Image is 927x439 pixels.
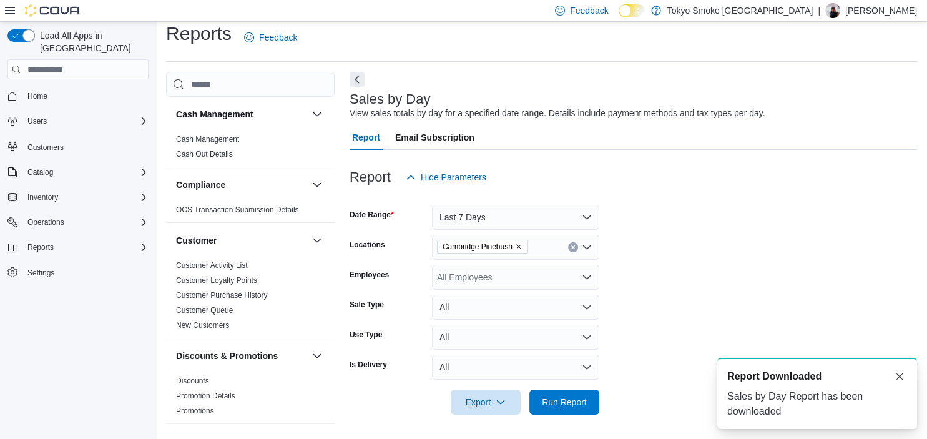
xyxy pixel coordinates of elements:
[27,91,47,101] span: Home
[176,407,214,415] a: Promotions
[176,135,239,144] a: Cash Management
[892,369,907,384] button: Dismiss toast
[176,234,307,247] button: Customer
[27,167,53,177] span: Catalog
[176,376,209,386] span: Discounts
[27,268,54,278] span: Settings
[451,390,521,415] button: Export
[2,264,154,282] button: Settings
[176,291,268,300] a: Customer Purchase History
[166,21,232,46] h1: Reports
[27,242,54,252] span: Reports
[421,171,486,184] span: Hide Parameters
[27,142,64,152] span: Customers
[176,234,217,247] h3: Customer
[166,258,335,338] div: Customer
[176,149,233,159] span: Cash Out Details
[176,205,299,214] a: OCS Transaction Submission Details
[568,242,578,252] button: Clear input
[2,164,154,181] button: Catalog
[176,350,307,362] button: Discounts & Promotions
[176,306,233,315] a: Customer Queue
[395,125,474,150] span: Email Subscription
[22,265,149,280] span: Settings
[176,391,235,401] span: Promotion Details
[176,260,248,270] span: Customer Activity List
[22,165,149,180] span: Catalog
[443,240,513,253] span: Cambridge Pinebush
[350,107,765,120] div: View sales totals by day for a specified date range. Details include payment methods and tax type...
[437,240,528,254] span: Cambridge Pinebush
[310,107,325,122] button: Cash Management
[350,270,389,280] label: Employees
[542,396,587,408] span: Run Report
[166,202,335,222] div: Compliance
[2,189,154,206] button: Inventory
[176,377,209,385] a: Discounts
[22,165,58,180] button: Catalog
[176,179,307,191] button: Compliance
[845,3,917,18] p: [PERSON_NAME]
[27,192,58,202] span: Inventory
[176,290,268,300] span: Customer Purchase History
[176,205,299,215] span: OCS Transaction Submission Details
[176,108,253,121] h3: Cash Management
[350,240,385,250] label: Locations
[22,139,149,154] span: Customers
[352,125,380,150] span: Report
[401,165,491,190] button: Hide Parameters
[2,112,154,130] button: Users
[176,321,229,330] a: New Customers
[310,348,325,363] button: Discounts & Promotions
[458,390,513,415] span: Export
[570,4,608,17] span: Feedback
[7,82,149,314] nav: Complex example
[432,355,599,380] button: All
[350,210,394,220] label: Date Range
[515,243,522,250] button: Remove Cambridge Pinebush from selection in this group
[667,3,813,18] p: Tokyo Smoke [GEOGRAPHIC_DATA]
[350,330,382,340] label: Use Type
[350,300,384,310] label: Sale Type
[529,390,599,415] button: Run Report
[350,92,431,107] h3: Sales by Day
[22,265,59,280] a: Settings
[2,137,154,155] button: Customers
[259,31,297,44] span: Feedback
[432,325,599,350] button: All
[22,89,52,104] a: Home
[582,272,592,282] button: Open list of options
[35,29,149,54] span: Load All Apps in [GEOGRAPHIC_DATA]
[176,350,278,362] h3: Discounts & Promotions
[432,205,599,230] button: Last 7 Days
[239,25,302,50] a: Feedback
[350,360,387,370] label: Is Delivery
[22,114,149,129] span: Users
[818,3,820,18] p: |
[310,233,325,248] button: Customer
[176,305,233,315] span: Customer Queue
[310,177,325,192] button: Compliance
[727,369,907,384] div: Notification
[22,240,59,255] button: Reports
[176,276,257,285] a: Customer Loyalty Points
[176,406,214,416] span: Promotions
[176,275,257,285] span: Customer Loyalty Points
[25,4,81,17] img: Cova
[22,190,63,205] button: Inventory
[22,114,52,129] button: Users
[2,214,154,231] button: Operations
[176,108,307,121] button: Cash Management
[22,240,149,255] span: Reports
[2,87,154,105] button: Home
[176,150,233,159] a: Cash Out Details
[22,190,149,205] span: Inventory
[582,242,592,252] button: Open list of options
[432,295,599,320] button: All
[176,261,248,270] a: Customer Activity List
[176,392,235,400] a: Promotion Details
[166,373,335,423] div: Discounts & Promotions
[825,3,840,18] div: Glenn Cook
[727,389,907,419] div: Sales by Day Report has been downloaded
[176,320,229,330] span: New Customers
